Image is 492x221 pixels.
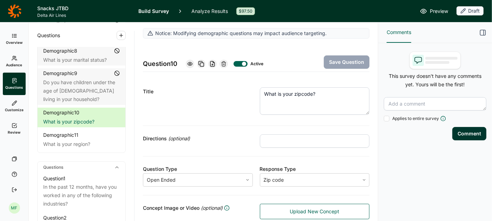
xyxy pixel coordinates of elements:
[260,87,370,115] textarea: What is your zipcode?
[387,22,411,43] button: Comments
[9,202,20,214] div: MF
[430,7,448,15] span: Preview
[5,107,24,112] span: Customize
[6,62,22,67] span: Audience
[43,70,77,77] div: Demographic 9
[43,140,120,148] div: What is your region?
[3,95,26,118] a: Customize
[6,40,22,45] span: Overview
[3,50,26,73] a: Audience
[43,47,77,54] div: Demographic 8
[3,73,26,95] a: Questions
[457,6,484,15] div: Draft
[168,134,190,143] span: (optional)
[143,28,369,39] div: Notice: Modifying demographic questions may impact audience targeting.
[3,118,26,140] a: Review
[457,6,484,16] button: Draft
[260,165,370,173] div: Response Type
[43,132,78,139] div: Demographic 11
[38,162,125,173] div: Questions
[43,183,120,208] div: In the past 12 months, have you worked in any of the following industries?
[387,28,411,36] span: Comments
[143,87,253,96] div: Title
[143,59,177,69] span: Question 10
[143,204,253,212] div: Concept Image or Video
[43,118,120,126] div: What is your zipcode?
[38,173,125,209] a: Question1In the past 12 months, have you worked in any of the following industries?
[392,116,439,121] span: Applies to entire survey
[324,55,369,69] button: Save Question
[43,174,65,183] div: Question 1
[143,165,253,173] div: Question Type
[37,31,60,40] span: Questions
[452,127,486,140] button: Comment
[8,130,21,135] span: Review
[420,7,448,15] a: Preview
[43,56,120,64] div: What is your marital status?
[250,61,262,67] div: Active
[384,72,486,89] p: This survey doesn't have any comments yet. Yours will be the first!
[3,28,26,50] a: Overview
[201,204,223,212] span: (optional)
[219,60,228,68] div: Delete
[236,7,255,15] div: $97.50
[290,208,339,215] span: Upload New Concept
[43,78,120,103] div: Do you have children under the age of [DEMOGRAPHIC_DATA] living in your household?
[37,4,130,13] h1: Snacks JTBD
[43,109,79,116] div: Demographic 10
[37,13,130,18] span: Delta Air Lines
[143,134,253,143] div: Directions
[5,85,23,90] span: Questions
